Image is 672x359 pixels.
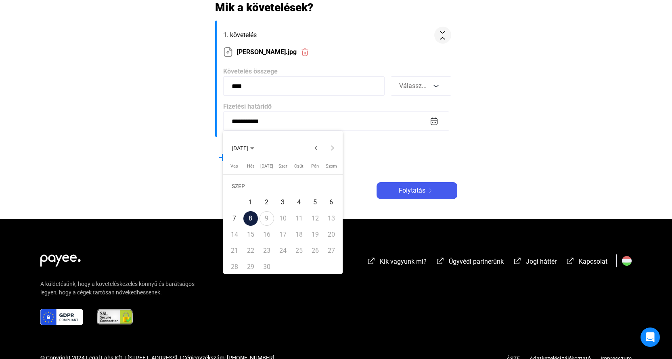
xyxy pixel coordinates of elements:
span: Vas [230,164,238,169]
button: September 9, 2025 [259,210,275,227]
div: 11 [292,211,306,226]
button: September 10, 2025 [275,210,291,227]
button: September 21, 2025 [226,243,243,259]
span: [DATE] [232,145,248,151]
button: September 5, 2025 [307,194,323,210]
div: 1 [243,195,258,210]
button: Previous month [308,140,324,156]
div: 29 [243,260,258,274]
div: 22 [243,244,258,258]
div: 20 [324,227,339,242]
div: 16 [260,227,274,242]
div: 19 [308,227,322,242]
button: Choose month and year [225,140,261,156]
div: 13 [324,211,339,226]
div: 2 [260,195,274,210]
button: September 1, 2025 [243,194,259,210]
span: Csüt [294,164,304,169]
div: 26 [308,244,322,258]
button: September 3, 2025 [275,194,291,210]
div: 6 [324,195,339,210]
div: 17 [276,227,290,242]
div: 18 [292,227,306,242]
button: September 13, 2025 [323,210,339,227]
button: September 30, 2025 [259,259,275,275]
button: September 18, 2025 [291,227,307,243]
div: 15 [243,227,258,242]
div: 9 [260,211,274,226]
div: 28 [227,260,242,274]
button: September 22, 2025 [243,243,259,259]
button: September 24, 2025 [275,243,291,259]
button: September 26, 2025 [307,243,323,259]
button: September 28, 2025 [226,259,243,275]
div: 12 [308,211,322,226]
div: 4 [292,195,306,210]
div: 21 [227,244,242,258]
button: September 6, 2025 [323,194,339,210]
div: 5 [308,195,322,210]
button: September 29, 2025 [243,259,259,275]
div: 27 [324,244,339,258]
button: September 23, 2025 [259,243,275,259]
button: September 14, 2025 [226,227,243,243]
button: September 15, 2025 [243,227,259,243]
span: [DATE] [260,164,273,169]
button: September 8, 2025 [243,210,259,227]
div: 10 [276,211,290,226]
div: 24 [276,244,290,258]
span: Hét [247,164,254,169]
button: September 12, 2025 [307,210,323,227]
span: Szom [326,164,337,169]
button: September 20, 2025 [323,227,339,243]
span: Szer [278,164,287,169]
button: September 2, 2025 [259,194,275,210]
button: September 27, 2025 [323,243,339,259]
button: Next month [324,140,340,156]
div: 23 [260,244,274,258]
button: September 16, 2025 [259,227,275,243]
button: September 7, 2025 [226,210,243,227]
button: September 4, 2025 [291,194,307,210]
div: Open Intercom Messenger [641,328,660,347]
div: 7 [227,211,242,226]
span: Pén [311,164,319,169]
div: 3 [276,195,290,210]
div: 14 [227,227,242,242]
div: 8 [243,211,258,226]
div: 30 [260,260,274,274]
div: 25 [292,244,306,258]
button: September 25, 2025 [291,243,307,259]
button: September 17, 2025 [275,227,291,243]
td: SZEP [226,178,339,194]
button: September 19, 2025 [307,227,323,243]
button: September 11, 2025 [291,210,307,227]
